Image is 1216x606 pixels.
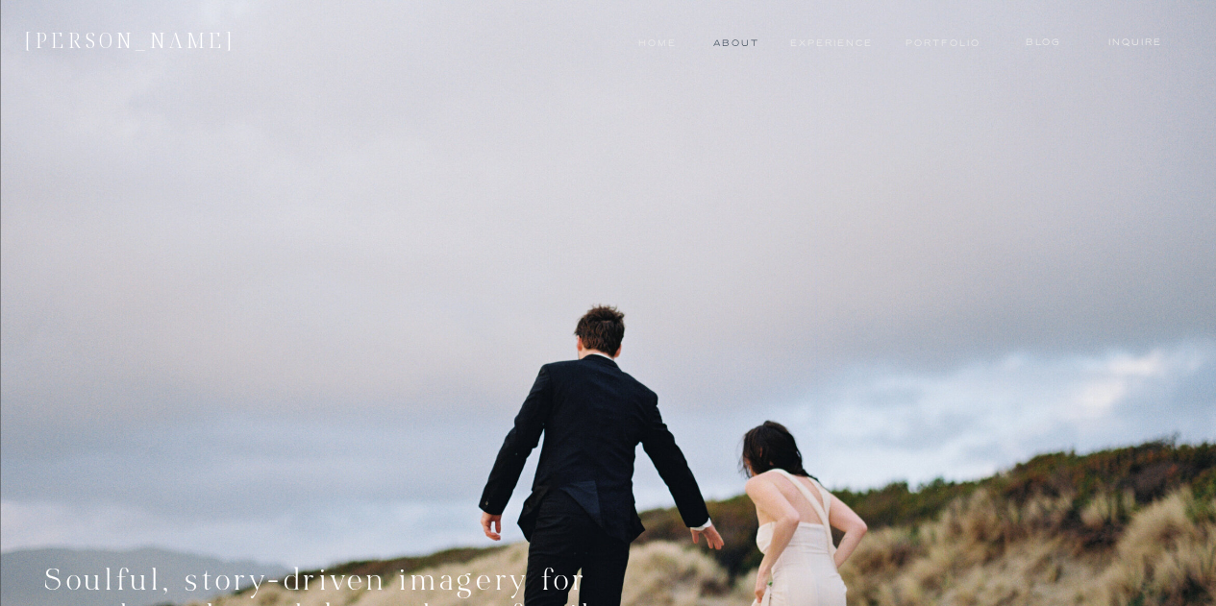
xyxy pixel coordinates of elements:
a: blog [1005,35,1080,50]
p: [PERSON_NAME] [25,23,251,64]
a: experience [790,36,862,51]
a: Portfolio [906,36,978,51]
a: About [713,36,756,51]
a: Inquire [1102,35,1169,50]
a: Home [635,36,679,51]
